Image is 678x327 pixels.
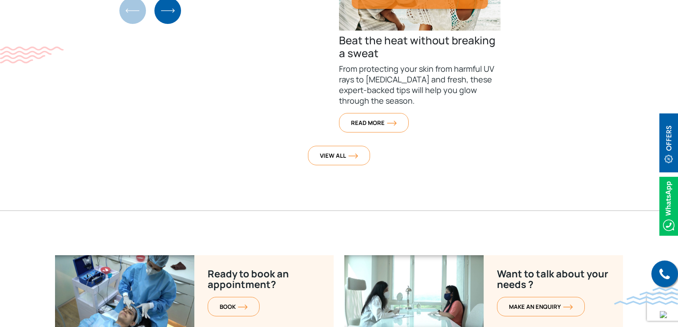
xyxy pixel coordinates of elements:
span: View All [320,152,358,160]
p: Ready to book an appointment? [208,269,320,290]
a: Read Moreorange-arrow [339,113,409,132]
img: Whatsappicon [659,177,678,236]
p: Want to talk about your needs ? [497,269,610,290]
img: orange-arrow [348,153,358,159]
img: bluewave [614,287,678,305]
span: BOOK [220,303,248,311]
h4: Beat the heat without breaking a sweat [339,34,501,60]
span: MAKE AN enquiry [509,303,573,311]
a: MAKE AN enquiryorange-arrow [497,297,585,316]
a: View Allorange-arrow [308,146,370,165]
p: From protecting your skin from harmful UV rays to [MEDICAL_DATA] and fresh, these expert-backed t... [339,63,501,106]
img: orange-arrow [563,304,573,310]
a: Whatsappicon [659,201,678,210]
a: BOOKorange-arrow [208,297,260,316]
span: Read More [351,119,397,127]
img: orange-arrow [387,121,397,126]
img: orange-arrow [238,304,248,310]
img: up-blue-arrow.svg [660,311,667,318]
img: offerBt [659,113,678,172]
